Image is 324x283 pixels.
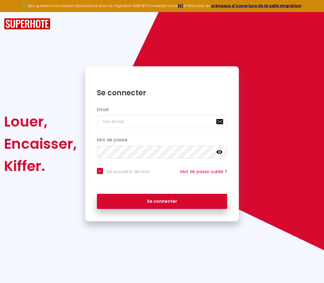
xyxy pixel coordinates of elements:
div: Louer, [4,110,77,133]
a: créneaux d'ouverture de la salle migration [211,3,301,8]
input: Ton Email [97,115,227,128]
div: Kiffer. [4,155,77,177]
h2: Email [97,107,227,112]
img: SuperHote logo [4,18,50,30]
div: Encaisser, [4,133,77,155]
a: ICI [178,3,183,8]
h2: Mot de passe [97,137,227,143]
a: Mot de passe oublié ? [180,169,227,175]
button: Se connecter [97,194,227,209]
h1: Se connecter [97,88,227,98]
